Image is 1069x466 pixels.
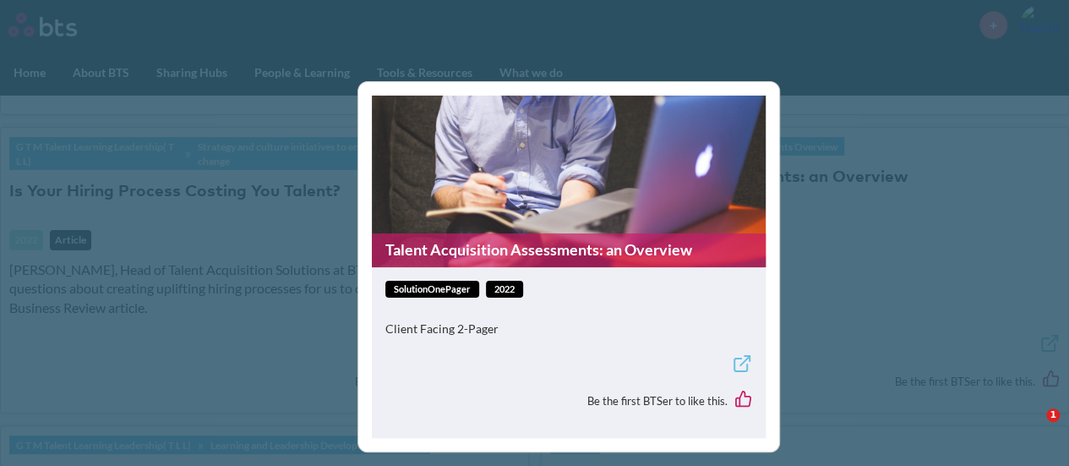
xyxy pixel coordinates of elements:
[1012,408,1052,449] iframe: Intercom live chat
[732,354,752,378] a: External link
[385,378,752,425] div: Be the first BTSer to like this.
[385,281,479,299] span: solutionOnePager
[385,321,752,337] p: Client Facing 2-Pager
[1046,408,1060,422] span: 1
[486,281,523,299] span: 2022
[372,233,766,266] a: Talent Acquisition Assessments: an Overview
